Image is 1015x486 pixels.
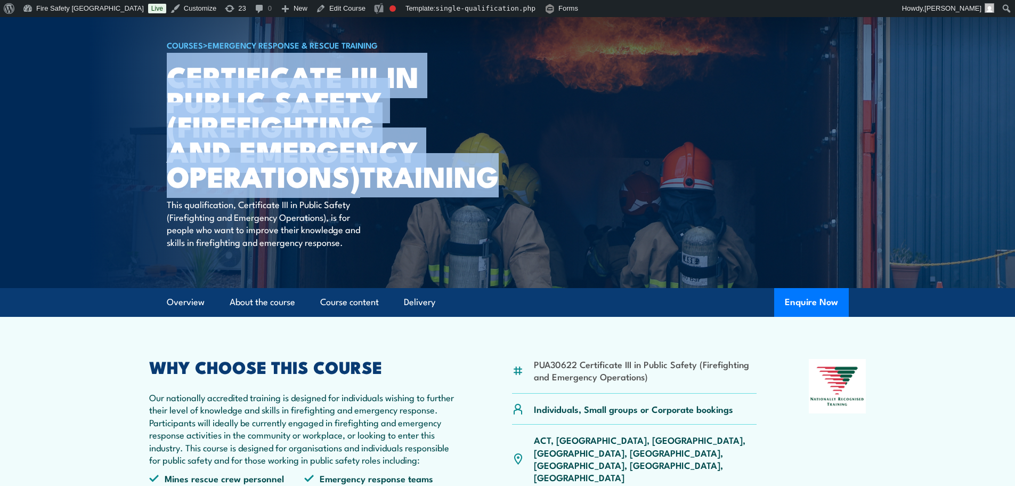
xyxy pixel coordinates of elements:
[924,4,981,12] span: [PERSON_NAME]
[208,39,378,51] a: Emergency Response & Rescue Training
[304,472,460,484] li: Emergency response teams
[167,39,203,51] a: COURSES
[534,403,733,415] p: Individuals, Small groups or Corporate bookings
[389,5,396,12] div: Focus keyphrase not set
[148,4,166,13] a: Live
[149,472,305,484] li: Mines rescue crew personnel
[360,153,499,197] strong: TRAINING
[167,198,361,248] p: This qualification, Certificate III in Public Safety (Firefighting and Emergency Operations), is ...
[167,288,205,316] a: Overview
[534,434,757,484] p: ACT, [GEOGRAPHIC_DATA], [GEOGRAPHIC_DATA], [GEOGRAPHIC_DATA], [GEOGRAPHIC_DATA], [GEOGRAPHIC_DATA...
[149,359,460,374] h2: WHY CHOOSE THIS COURSE
[809,359,866,413] img: Nationally Recognised Training logo.
[534,358,757,383] li: PUA30622 Certificate III in Public Safety (Firefighting and Emergency Operations)
[149,391,460,466] p: Our nationally accredited training is designed for individuals wishing to further their level of ...
[167,63,430,188] h1: Certificate III in Public Safety (Firefighting and Emergency Operations)
[435,4,535,12] span: single-qualification.php
[404,288,435,316] a: Delivery
[320,288,379,316] a: Course content
[167,38,430,51] h6: >
[230,288,295,316] a: About the course
[774,288,849,317] button: Enquire Now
